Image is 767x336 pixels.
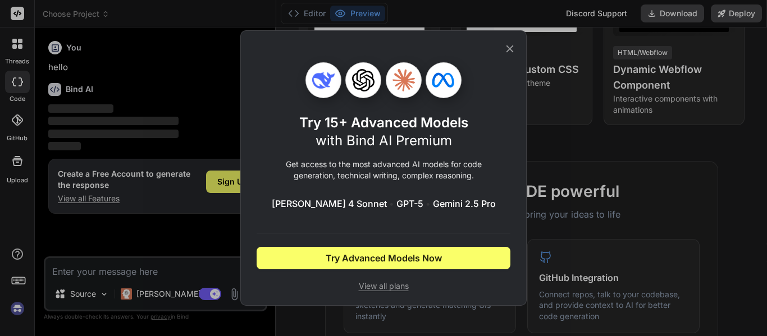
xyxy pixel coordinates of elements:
[257,159,510,181] p: Get access to the most advanced AI models for code generation, technical writing, complex reasoning.
[299,114,468,150] h1: Try 15+ Advanced Models
[272,197,387,210] span: [PERSON_NAME] 4 Sonnet
[316,132,452,149] span: with Bind AI Premium
[312,69,335,91] img: Deepseek
[433,197,496,210] span: Gemini 2.5 Pro
[257,247,510,269] button: Try Advanced Models Now
[389,197,394,210] span: •
[426,197,431,210] span: •
[326,251,442,265] span: Try Advanced Models Now
[396,197,423,210] span: GPT-5
[257,280,510,292] span: View all plans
